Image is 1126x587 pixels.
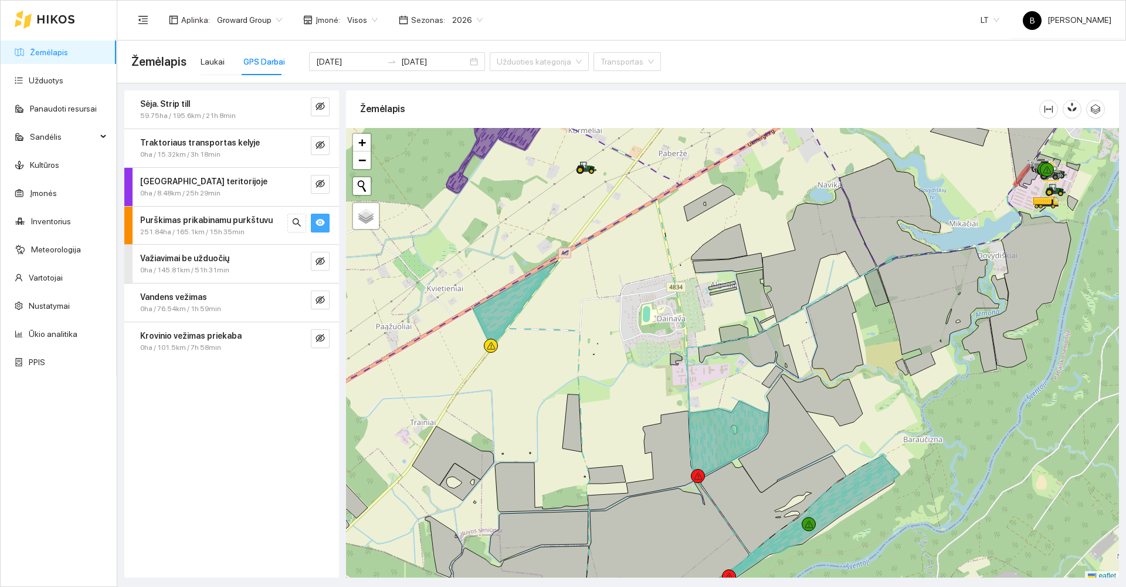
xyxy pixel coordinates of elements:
[399,15,408,25] span: calendar
[353,177,371,195] button: Initiate a new search
[140,99,190,109] strong: Sėja. Strip till
[124,129,339,167] div: Traktoriaus transportas kelyje0ha / 15.32km / 3h 18mineye-invisible
[411,14,445,26] span: Sezonas :
[316,55,382,68] input: Pradžios data
[316,257,325,268] span: eye-invisible
[140,342,221,353] span: 0ha / 101.5km / 7h 58min
[131,8,155,32] button: menu-fold
[30,104,97,113] a: Panaudoti resursai
[124,207,339,245] div: Purškimas prikabinamu purkštuvu251.84ha / 165.1km / 15h 35minsearcheye
[353,151,371,169] a: Zoom out
[316,295,325,306] span: eye-invisible
[311,136,330,155] button: eye-invisible
[316,140,325,151] span: eye-invisible
[31,217,71,226] a: Inventorius
[140,227,245,238] span: 251.84ha / 165.1km / 15h 35min
[311,329,330,348] button: eye-invisible
[30,125,97,149] span: Sandėlis
[124,90,339,129] div: Sėja. Strip till59.75ha / 195.6km / 21h 8mineye-invisible
[131,52,186,71] span: Žemėlapis
[1030,11,1035,30] span: B
[316,218,325,229] span: eye
[981,11,999,29] span: LT
[353,203,379,229] a: Layers
[311,175,330,194] button: eye-invisible
[124,168,339,206] div: [GEOGRAPHIC_DATA] teritorijoje0ha / 8.48km / 25h 29mineye-invisible
[1040,104,1057,114] span: column-width
[140,303,221,315] span: 0ha / 76.54km / 1h 59min
[358,135,366,150] span: +
[353,134,371,151] a: Zoom in
[124,322,339,360] div: Krovinio vežimas priekaba0ha / 101.5km / 7h 58mineye-invisible
[243,55,285,68] div: GPS Darbai
[303,15,313,25] span: shop
[387,57,396,66] span: swap-right
[169,15,178,25] span: layout
[287,214,306,232] button: search
[29,357,45,367] a: PPIS
[201,55,225,68] div: Laukai
[1088,572,1116,580] a: Leaflet
[316,14,340,26] span: Įmonė :
[140,265,229,276] span: 0ha / 145.81km / 51h 31min
[124,245,339,283] div: Važiavimai be užduočių0ha / 145.81km / 51h 31mineye-invisible
[140,254,229,263] strong: Važiavimai be užduočių
[30,48,68,57] a: Žemėlapis
[292,218,301,229] span: search
[29,329,77,339] a: Ūkio analitika
[387,57,396,66] span: to
[140,177,267,186] strong: [GEOGRAPHIC_DATA] teritorijoje
[140,149,221,160] span: 0ha / 15.32km / 3h 18min
[360,92,1039,126] div: Žemėlapis
[30,160,59,170] a: Kultūros
[140,188,221,199] span: 0ha / 8.48km / 25h 29min
[311,291,330,309] button: eye-invisible
[316,333,325,345] span: eye-invisible
[31,245,81,254] a: Meteorologija
[138,15,148,25] span: menu-fold
[401,55,467,68] input: Pabaigos data
[311,97,330,116] button: eye-invisible
[140,110,236,122] span: 59.75ha / 195.6km / 21h 8min
[29,76,63,85] a: Užduotys
[1023,15,1111,25] span: [PERSON_NAME]
[1039,100,1058,119] button: column-width
[217,11,282,29] span: Groward Group
[140,138,260,147] strong: Traktoriaus transportas kelyje
[140,292,207,302] strong: Vandens vežimas
[29,273,63,282] a: Vartotojai
[181,14,210,26] span: Aplinka :
[311,214,330,232] button: eye
[124,284,339,322] div: Vandens vežimas0ha / 76.54km / 1h 59mineye-invisible
[140,331,242,340] strong: Krovinio vežimas priekaba
[30,188,57,198] a: Įmonės
[311,252,330,271] button: eye-invisible
[316,102,325,113] span: eye-invisible
[358,153,366,167] span: −
[29,301,70,311] a: Nustatymai
[347,11,378,29] span: Visos
[140,215,273,225] strong: Purškimas prikabinamu purkštuvu
[316,179,325,190] span: eye-invisible
[452,11,483,29] span: 2026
